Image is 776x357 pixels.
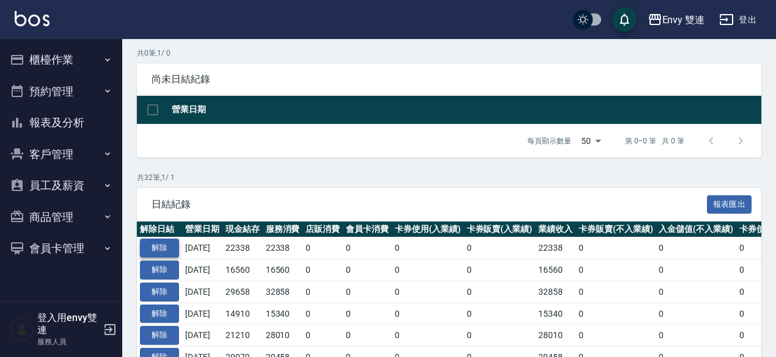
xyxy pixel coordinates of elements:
th: 業績收入 [535,222,576,237]
td: 0 [343,325,392,347]
button: 登出 [714,9,761,31]
span: 日結紀錄 [152,198,707,211]
td: 0 [656,325,736,347]
button: 報表及分析 [5,107,117,139]
th: 卡券使用(入業績) [392,222,464,237]
td: 0 [302,303,343,325]
img: Logo [15,11,49,26]
td: 0 [576,303,656,325]
td: 0 [464,325,536,347]
td: [DATE] [182,237,222,259]
td: 0 [464,303,536,325]
td: 21210 [222,325,263,347]
p: 每頁顯示數量 [527,135,571,146]
p: 共 0 筆, 1 / 0 [137,48,761,59]
td: 0 [464,259,536,281]
button: Envy 雙連 [643,7,710,32]
td: 0 [302,259,343,281]
th: 入金儲值(不入業績) [656,222,736,237]
td: 32858 [263,281,303,303]
th: 解除日結 [137,222,182,237]
td: 0 [392,259,464,281]
button: save [612,7,637,32]
td: 0 [343,281,392,303]
th: 卡券販賣(入業績) [464,222,536,237]
td: 0 [576,259,656,281]
td: [DATE] [182,259,222,281]
td: [DATE] [182,281,222,303]
td: 0 [656,237,736,259]
td: 0 [576,325,656,347]
td: [DATE] [182,325,222,347]
td: 0 [343,259,392,281]
img: Person [10,317,34,342]
button: 會員卡管理 [5,233,117,264]
button: 報表匯出 [707,195,752,214]
td: 0 [302,325,343,347]
td: 0 [464,237,536,259]
button: 解除 [140,283,179,301]
td: 16560 [263,259,303,281]
td: 0 [343,237,392,259]
td: 0 [343,303,392,325]
th: 營業日期 [169,96,761,124]
td: 0 [392,237,464,259]
td: 0 [392,281,464,303]
button: 員工及薪資 [5,170,117,201]
td: 0 [576,281,656,303]
th: 營業日期 [182,222,222,237]
td: 28010 [535,325,576,347]
div: 50 [576,124,606,157]
button: 商品管理 [5,201,117,233]
td: 22338 [222,237,263,259]
td: 15340 [263,303,303,325]
button: 解除 [140,239,179,258]
th: 會員卡消費 [343,222,392,237]
td: 0 [656,259,736,281]
h5: 登入用envy雙連 [37,312,100,336]
td: 16560 [222,259,263,281]
td: 15340 [535,303,576,325]
th: 現金結存 [222,222,263,237]
td: 32858 [535,281,576,303]
td: 0 [656,303,736,325]
td: 0 [464,281,536,303]
button: 客戶管理 [5,139,117,170]
td: [DATE] [182,303,222,325]
td: 22338 [263,237,303,259]
td: 14910 [222,303,263,325]
a: 報表匯出 [707,198,752,209]
td: 16560 [535,259,576,281]
p: 第 0–0 筆 共 0 筆 [625,135,684,146]
button: 預約管理 [5,76,117,107]
td: 0 [392,303,464,325]
td: 0 [302,281,343,303]
th: 卡券販賣(不入業績) [576,222,656,237]
button: 解除 [140,326,179,345]
td: 0 [392,325,464,347]
span: 尚未日結紀錄 [152,73,747,85]
button: 解除 [140,305,179,323]
th: 店販消費 [302,222,343,237]
td: 29658 [222,281,263,303]
td: 0 [656,281,736,303]
td: 0 [302,237,343,259]
th: 服務消費 [263,222,303,237]
div: Envy 雙連 [662,12,705,27]
p: 服務人員 [37,336,100,347]
td: 28010 [263,325,303,347]
p: 共 32 筆, 1 / 1 [137,172,761,183]
td: 22338 [535,237,576,259]
button: 櫃檯作業 [5,44,117,76]
button: 解除 [140,261,179,279]
td: 0 [576,237,656,259]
